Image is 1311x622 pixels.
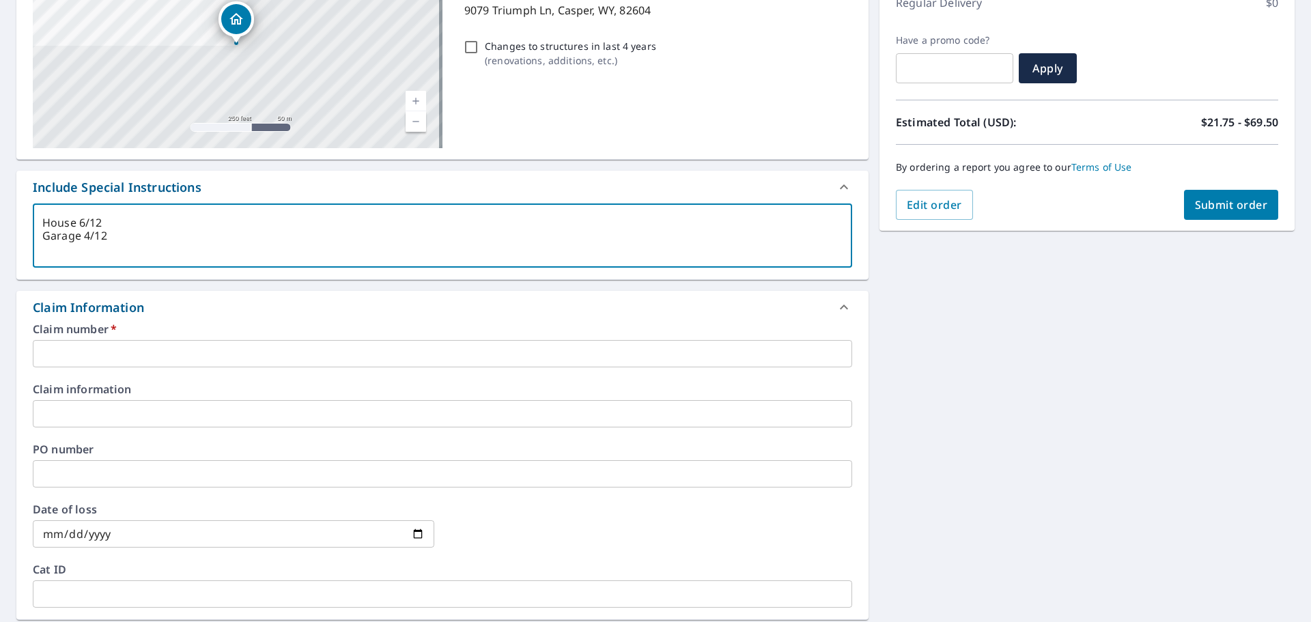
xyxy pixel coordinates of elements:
span: Apply [1030,61,1066,76]
div: Claim Information [33,298,144,317]
p: By ordering a report you agree to our [896,161,1278,173]
p: Changes to structures in last 4 years [485,39,656,53]
label: Have a promo code? [896,34,1013,46]
div: Include Special Instructions [16,171,869,203]
button: Submit order [1184,190,1279,220]
a: Current Level 17, Zoom Out [406,111,426,132]
div: Include Special Instructions [33,178,201,197]
button: Edit order [896,190,973,220]
button: Apply [1019,53,1077,83]
p: ( renovations, additions, etc. ) [485,53,656,68]
label: Date of loss [33,504,434,515]
div: Dropped pin, building 1, Residential property, 9079 Triumph Ln Casper, WY 82604 [218,1,254,44]
p: Estimated Total (USD): [896,114,1087,130]
span: Edit order [907,197,962,212]
label: PO number [33,444,852,455]
div: Claim Information [16,291,869,324]
span: Submit order [1195,197,1268,212]
a: Current Level 17, Zoom In [406,91,426,111]
a: Terms of Use [1071,160,1132,173]
label: Claim number [33,324,852,335]
label: Claim information [33,384,852,395]
label: Cat ID [33,564,852,575]
textarea: House 6/12 Garage 4/12 [42,216,843,255]
p: 9079 Triumph Ln, Casper, WY, 82604 [464,2,847,18]
p: $21.75 - $69.50 [1201,114,1278,130]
